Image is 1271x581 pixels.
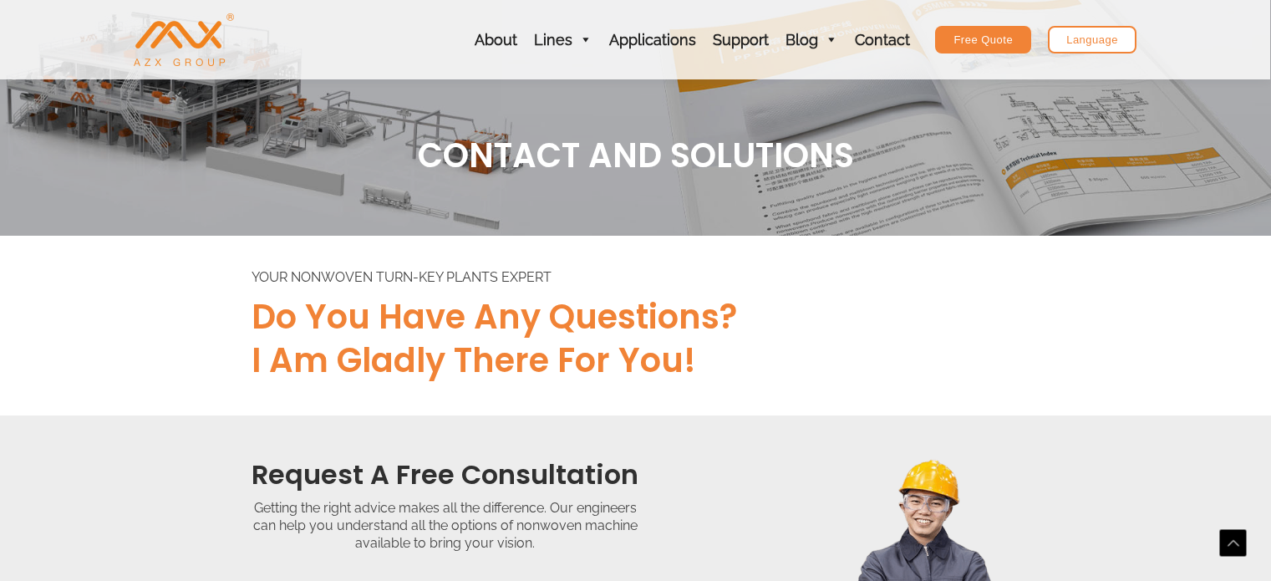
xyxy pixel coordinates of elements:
[134,31,234,47] a: AZX Nonwoven Machine
[168,134,1104,177] h1: CONTACT AND SOLUTIONS
[1048,26,1136,54] a: Language
[168,500,723,552] div: Getting the right advice makes all the difference. Our engineers can help you understand all the ...
[252,295,1104,382] h2: Do you have any questions? I am gladly there for you!
[252,269,1104,287] div: YOUR NONWOVEN TURN-KEY PLANTS EXPERT
[168,457,723,492] h2: Request a Free Consultation
[935,26,1031,54] a: Free Quote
